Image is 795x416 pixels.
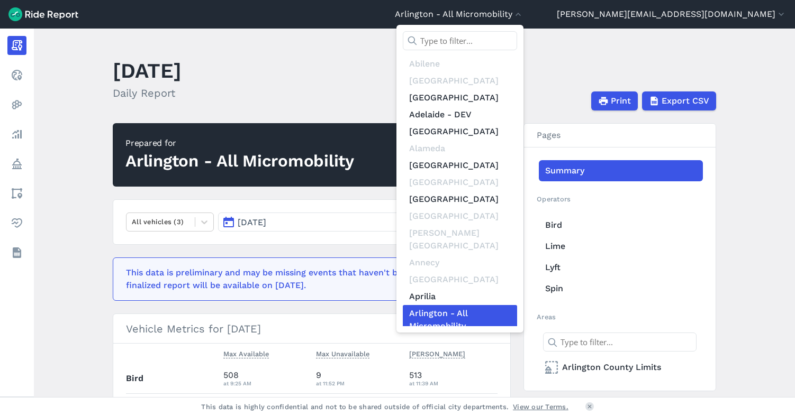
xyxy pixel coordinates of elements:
div: Abilene [403,56,517,72]
div: [PERSON_NAME][GEOGRAPHIC_DATA] [403,225,517,254]
div: Annecy [403,254,517,271]
div: [GEOGRAPHIC_DATA] [403,174,517,191]
a: [GEOGRAPHIC_DATA] [403,191,517,208]
a: Aprilia [403,288,517,305]
a: Arlington - All Micromobility [403,305,517,335]
a: [GEOGRAPHIC_DATA] [403,89,517,106]
a: [GEOGRAPHIC_DATA] [403,123,517,140]
a: [GEOGRAPHIC_DATA] [403,157,517,174]
div: [GEOGRAPHIC_DATA] [403,72,517,89]
input: Type to filter... [403,31,517,50]
div: [GEOGRAPHIC_DATA] [403,271,517,288]
div: Alameda [403,140,517,157]
div: [GEOGRAPHIC_DATA] [403,208,517,225]
a: Adelaide - DEV [403,106,517,123]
